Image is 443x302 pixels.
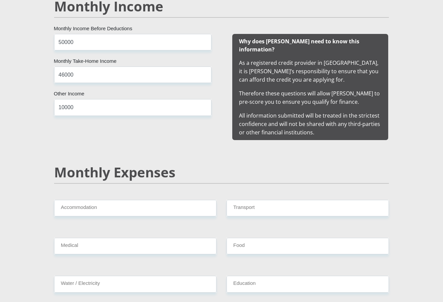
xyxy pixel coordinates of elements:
input: Expenses - Education [227,276,389,292]
input: Expenses - Medical [54,238,216,254]
input: Expenses - Food [227,238,389,254]
input: Expenses - Accommodation [54,200,216,216]
span: As a registered credit provider in [GEOGRAPHIC_DATA], it is [PERSON_NAME]’s responsibility to ens... [239,37,381,136]
b: Why does [PERSON_NAME] need to know this information? [239,38,359,53]
input: Other Income [54,99,211,116]
input: Monthly Take Home Income [54,67,211,83]
input: Expenses - Water/Electricity [54,276,216,292]
h2: Monthly Expenses [54,164,389,180]
input: Monthly Income Before Deductions [54,34,211,50]
input: Expenses - Transport [227,200,389,216]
